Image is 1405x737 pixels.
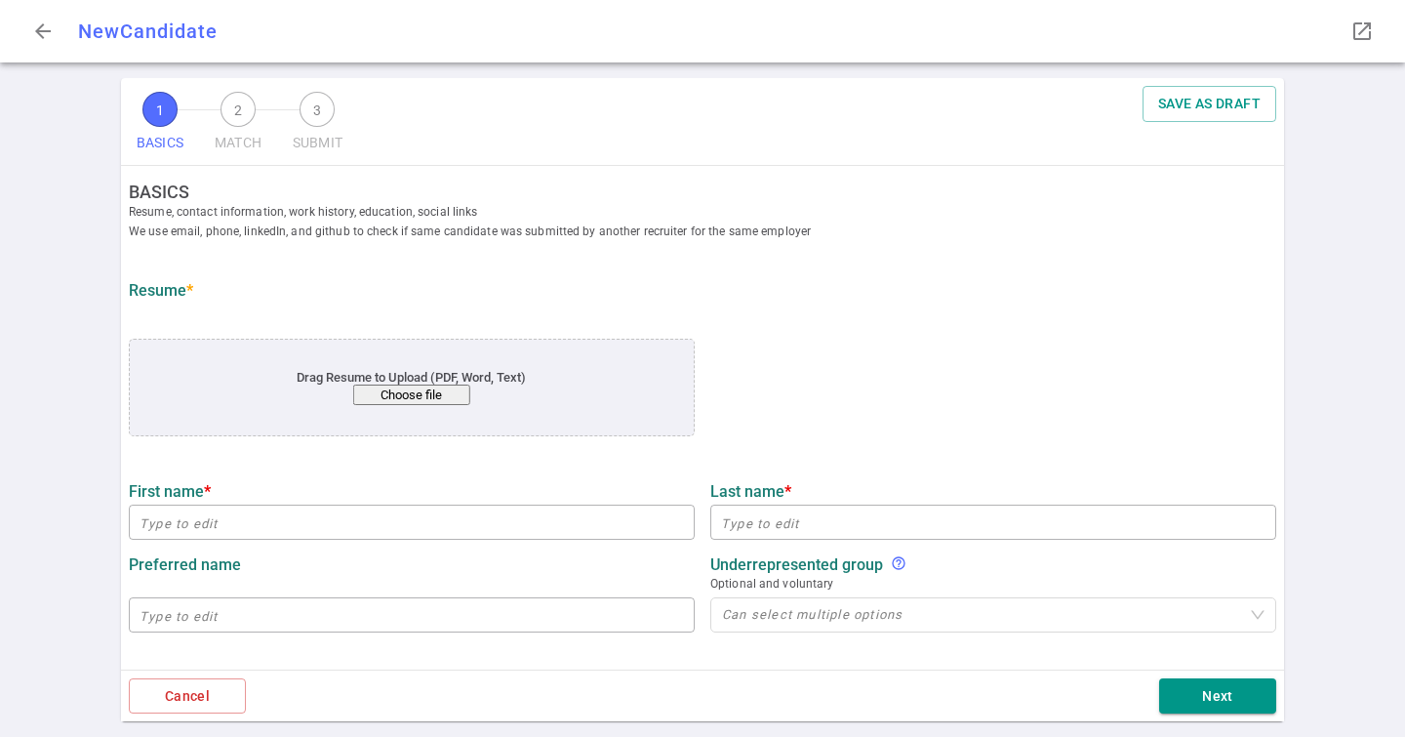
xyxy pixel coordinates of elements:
[129,507,695,538] input: Type to edit
[215,127,261,159] span: MATCH
[31,20,55,43] span: arrow_back
[891,555,906,571] i: help_outline
[129,339,695,436] div: application/pdf, application/msword, .pdf, .doc, .docx, .txt
[710,574,1276,594] span: Optional and voluntary
[129,678,246,715] button: Cancel
[1350,20,1374,43] span: launch
[137,127,183,159] span: BASICS
[710,555,883,574] strong: Underrepresented Group
[78,20,218,43] span: New Candidate
[142,92,178,127] span: 1
[1143,86,1276,122] button: SAVE AS DRAFT
[300,92,335,127] span: 3
[129,555,241,574] strong: Preferred name
[285,86,350,165] button: 3SUBMIT
[129,482,695,501] label: First name
[710,482,1276,501] label: Last name
[23,12,62,51] button: Go back
[1343,12,1382,51] button: Open LinkedIn as a popup
[353,385,470,405] button: Choose file
[891,555,906,574] div: We support diversity and inclusion to create equitable futures and prohibit discrimination and ha...
[710,507,1276,538] input: Type to edit
[129,202,1292,241] span: Resume, contact information, work history, education, social links We use email, phone, linkedIn,...
[186,370,637,405] div: Drag Resume to Upload (PDF, Word, Text)
[129,599,695,631] input: Type to edit
[1159,678,1276,715] button: Next
[221,92,256,127] span: 2
[129,86,191,165] button: 1BASICS
[129,182,1292,202] strong: BASICS
[293,127,342,159] span: SUBMIT
[207,86,269,165] button: 2MATCH
[129,281,193,300] strong: Resume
